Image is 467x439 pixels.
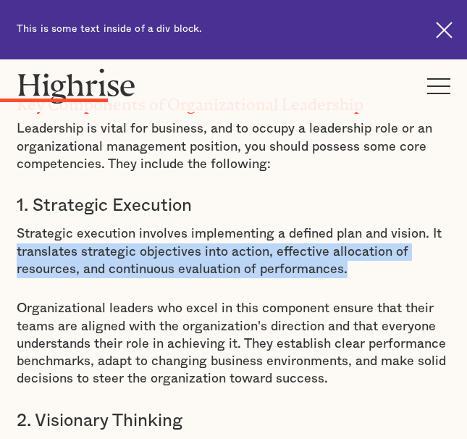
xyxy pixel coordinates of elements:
[17,68,136,104] img: Highrise logo
[17,195,450,217] h3: 1. Strategic Execution
[436,22,453,38] img: Cross icon
[17,120,450,173] p: Leadership is vital for business, and to occupy a leadership role or an organizational management...
[17,225,450,278] p: Strategic execution involves implementing a defined plan and vision. It translates strategic obje...
[17,300,450,388] p: Organizational leaders who excel in this component ensure that their teams are aligned with the o...
[17,410,450,432] h3: 2. Visionary Thinking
